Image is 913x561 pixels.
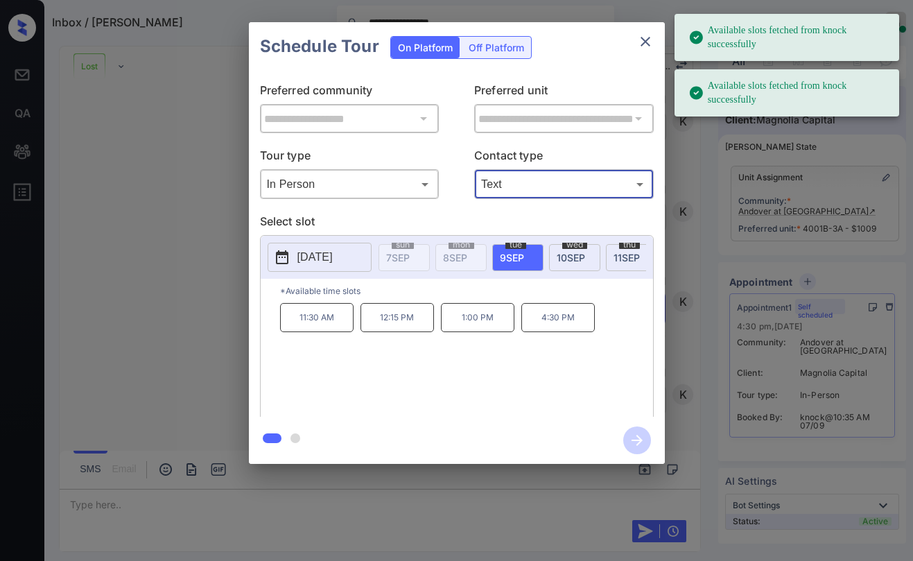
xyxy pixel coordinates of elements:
[260,82,440,104] p: Preferred community
[260,147,440,169] p: Tour type
[562,241,587,249] span: wed
[557,252,585,264] span: 10 SEP
[391,37,460,58] div: On Platform
[478,173,650,196] div: Text
[688,74,888,112] div: Available slots fetched from knock successfully
[360,303,434,332] p: 12:15 PM
[280,279,653,303] p: *Available time slots
[492,244,544,271] div: date-select
[462,37,531,58] div: Off Platform
[500,252,524,264] span: 9 SEP
[606,244,657,271] div: date-select
[260,213,654,235] p: Select slot
[441,303,514,332] p: 1:00 PM
[619,241,640,249] span: thu
[474,82,654,104] p: Preferred unit
[268,243,372,272] button: [DATE]
[474,147,654,169] p: Contact type
[280,303,354,332] p: 11:30 AM
[263,173,436,196] div: In Person
[505,241,526,249] span: tue
[521,303,595,332] p: 4:30 PM
[249,22,390,71] h2: Schedule Tour
[615,422,659,458] button: btn-next
[614,252,640,264] span: 11 SEP
[297,249,333,266] p: [DATE]
[549,244,600,271] div: date-select
[688,18,888,57] div: Available slots fetched from knock successfully
[632,28,659,55] button: close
